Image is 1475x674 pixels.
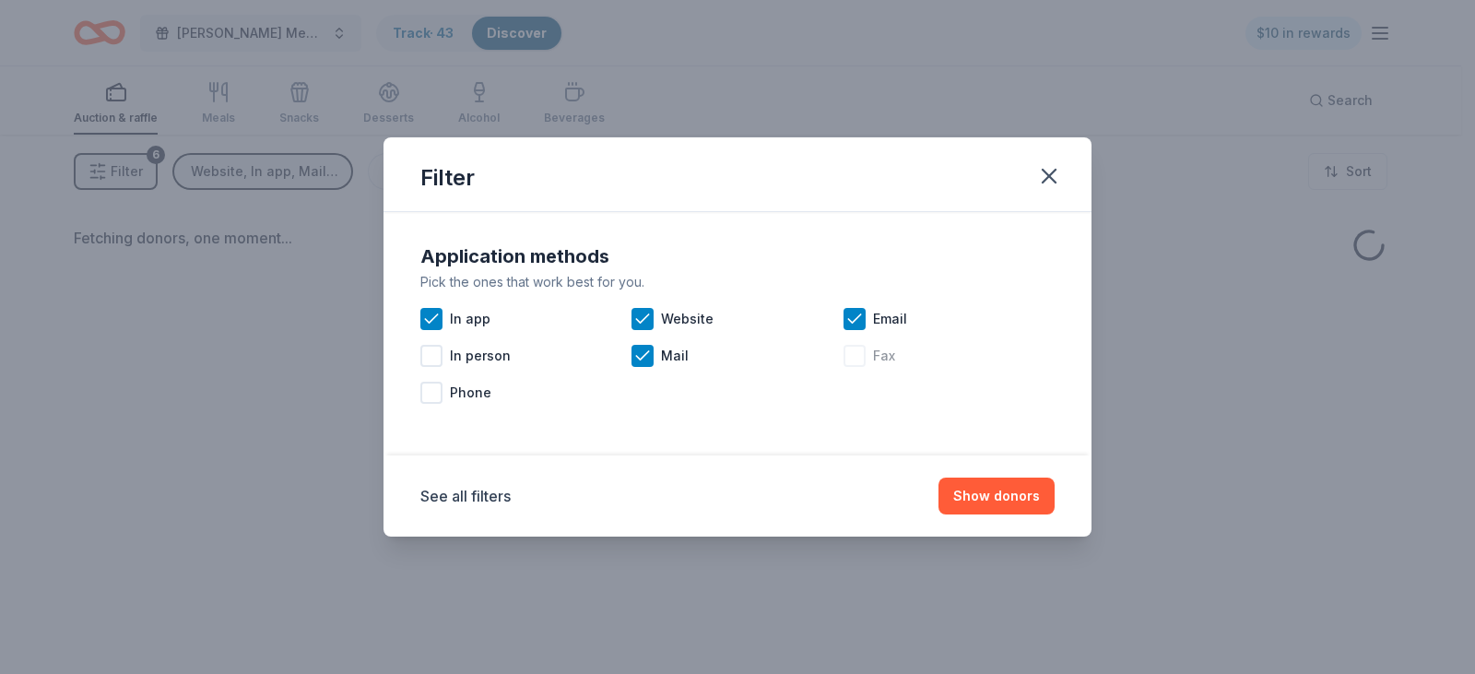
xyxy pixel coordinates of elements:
[420,485,511,507] button: See all filters
[420,271,1055,293] div: Pick the ones that work best for you.
[873,308,907,330] span: Email
[450,308,490,330] span: In app
[450,382,491,404] span: Phone
[938,478,1055,514] button: Show donors
[420,163,475,193] div: Filter
[661,345,689,367] span: Mail
[450,345,511,367] span: In person
[661,308,714,330] span: Website
[420,242,1055,271] div: Application methods
[873,345,895,367] span: Fax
